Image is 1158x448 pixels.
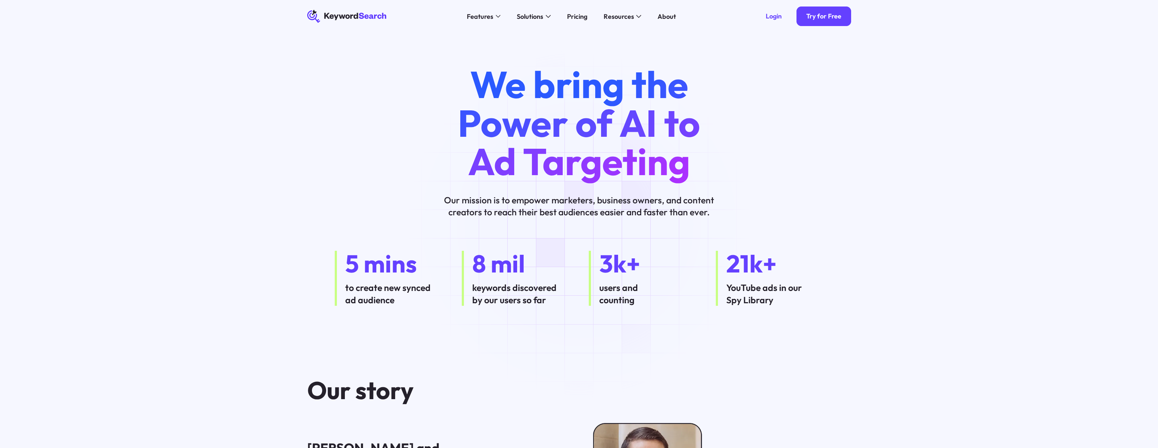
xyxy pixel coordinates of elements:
[345,282,443,306] div: to create new synced ad audience
[796,7,851,26] a: Try for Free
[658,12,676,21] div: About
[567,12,587,21] div: Pricing
[599,282,697,306] div: users and counting
[604,12,634,21] div: Resources
[766,12,782,21] div: Login
[599,251,697,277] div: 3k+
[472,251,570,277] div: 8 mil
[756,7,791,26] a: Login
[472,282,570,306] div: keywords discovered by our users so far
[432,194,726,218] p: Our mission is to empower marketers, business owners, and content creators to reach their best au...
[806,12,841,21] div: Try for Free
[307,377,698,403] h3: Our story
[726,282,824,306] div: YouTube ads in our Spy Library
[562,10,592,23] a: Pricing
[345,251,443,277] div: 5 mins
[458,60,700,185] span: We bring the Power of AI to Ad Targeting
[652,10,681,23] a: About
[726,251,824,277] div: 21k+
[517,12,543,21] div: Solutions
[467,12,493,21] div: Features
